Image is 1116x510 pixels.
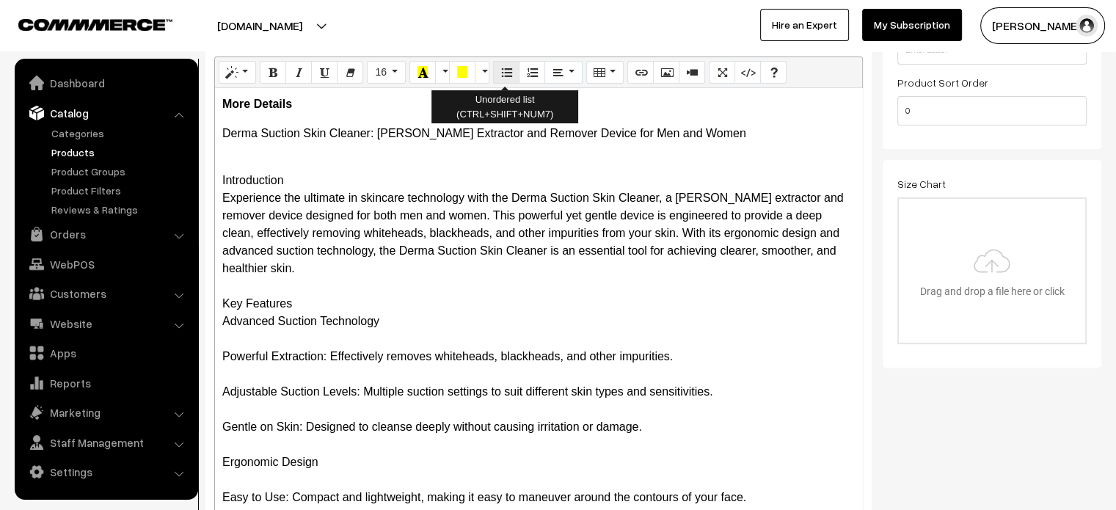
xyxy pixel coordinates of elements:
[679,61,705,84] button: Video
[222,125,855,142] p: Derma Suction Skin Cleaner: [PERSON_NAME] Extractor and Remover Device for Men and Women
[48,145,193,160] a: Products
[897,96,1087,125] input: Enter Number
[285,61,312,84] button: Italic (CTRL+I)
[337,61,363,84] button: Remove Font Style (CTRL+\)
[760,61,787,84] button: Help
[18,100,193,126] a: Catalog
[18,19,172,30] img: COMMMERCE
[897,75,988,90] label: Product Sort Order
[48,164,193,179] a: Product Groups
[311,61,338,84] button: Underline (CTRL+U)
[519,61,545,84] button: Ordered list (CTRL+SHIFT+NUM8)
[18,370,193,396] a: Reports
[48,202,193,217] a: Reviews & Ratings
[219,61,256,84] button: Style
[18,280,193,307] a: Customers
[18,429,193,456] a: Staff Management
[734,61,761,84] button: Code View
[375,66,387,78] span: 16
[367,61,406,84] button: Font Size
[709,61,735,84] button: Full Screen
[435,61,450,84] button: More Color
[222,98,292,110] b: More Details
[1076,15,1098,37] img: user
[409,61,436,84] button: Recent Color
[862,9,962,41] a: My Subscription
[18,70,193,96] a: Dashboard
[18,251,193,277] a: WebPOS
[475,61,489,84] button: More Color
[18,340,193,366] a: Apps
[18,310,193,337] a: Website
[980,7,1105,44] button: [PERSON_NAME]
[897,176,946,192] label: Size Chart
[18,221,193,247] a: Orders
[449,61,475,84] button: Background Color
[166,7,354,44] button: [DOMAIN_NAME]
[586,61,624,84] button: Table
[431,90,578,123] div: Unordered list (CTRL+SHIFT+NUM7)
[18,15,147,32] a: COMMMERCE
[493,61,519,84] button: Unordered list (CTRL+SHIFT+NUM7)
[260,61,286,84] button: Bold (CTRL+B)
[760,9,849,41] a: Hire an Expert
[18,459,193,485] a: Settings
[18,399,193,426] a: Marketing
[627,61,654,84] button: Link (CTRL+K)
[48,183,193,198] a: Product Filters
[48,125,193,141] a: Categories
[653,61,679,84] button: Picture
[544,61,582,84] button: Paragraph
